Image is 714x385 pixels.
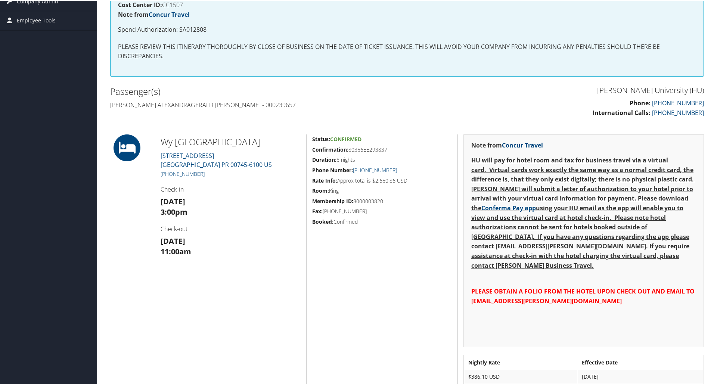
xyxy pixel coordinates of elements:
[413,84,704,95] h3: [PERSON_NAME] University (HU)
[118,10,190,18] strong: Note from
[502,140,543,149] a: Concur Travel
[17,10,56,29] span: Employee Tools
[161,135,301,148] h2: Wy [GEOGRAPHIC_DATA]
[471,140,543,149] strong: Note from
[630,98,651,106] strong: Phone:
[161,196,185,206] strong: [DATE]
[465,369,577,383] td: $386.10 USD
[149,10,190,18] a: Concur Travel
[312,145,452,153] h5: 80356EE293837
[652,98,704,106] a: [PHONE_NUMBER]
[465,355,577,369] th: Nightly Rate
[330,135,361,142] span: Confirmed
[312,217,452,225] h5: Confirmed
[110,100,401,108] h4: [PERSON_NAME] alexandragerald [PERSON_NAME] - 000239657
[161,246,191,256] strong: 11:00am
[161,151,272,168] a: [STREET_ADDRESS][GEOGRAPHIC_DATA] PR 00745-6100 US
[312,166,353,173] strong: Phone Number:
[481,203,536,211] a: Conferma Pay app
[652,108,704,116] a: [PHONE_NUMBER]
[118,41,696,60] p: PLEASE REVIEW THIS ITINERARY THOROUGHLY BY CLOSE OF BUSINESS ON THE DATE OF TICKET ISSUANCE. THIS...
[312,197,452,204] h5: 8000003820
[312,197,353,204] strong: Membership ID:
[578,355,703,369] th: Effective Date
[161,184,301,193] h4: Check-in
[312,145,348,152] strong: Confirmation:
[118,1,696,7] h4: CC1507
[312,186,452,194] h5: King
[110,84,401,97] h2: Passenger(s)
[161,235,185,245] strong: [DATE]
[312,155,452,163] h5: 5 nights
[118,24,696,34] p: Spend Authorization: SA012808
[312,186,329,193] strong: Room:
[161,170,205,177] a: [PHONE_NUMBER]
[312,207,323,214] strong: Fax:
[161,224,301,232] h4: Check-out
[593,108,651,116] strong: International Calls:
[312,135,330,142] strong: Status:
[353,166,397,173] a: [PHONE_NUMBER]
[312,217,333,224] strong: Booked:
[312,155,336,162] strong: Duration:
[312,176,452,184] h5: Approx total is $2,650.86 USD
[312,207,452,214] h5: [PHONE_NUMBER]
[161,206,187,216] strong: 3:00pm
[578,369,703,383] td: [DATE]
[471,155,695,269] strong: HU will pay for hotel room and tax for business travel via a virtual card. Virtual cards work exa...
[471,286,695,304] span: PLEASE OBTAIN A FOLIO FROM THE HOTEL UPON CHECK OUT AND EMAIL TO [EMAIL_ADDRESS][PERSON_NAME][DOM...
[312,176,337,183] strong: Rate Info:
